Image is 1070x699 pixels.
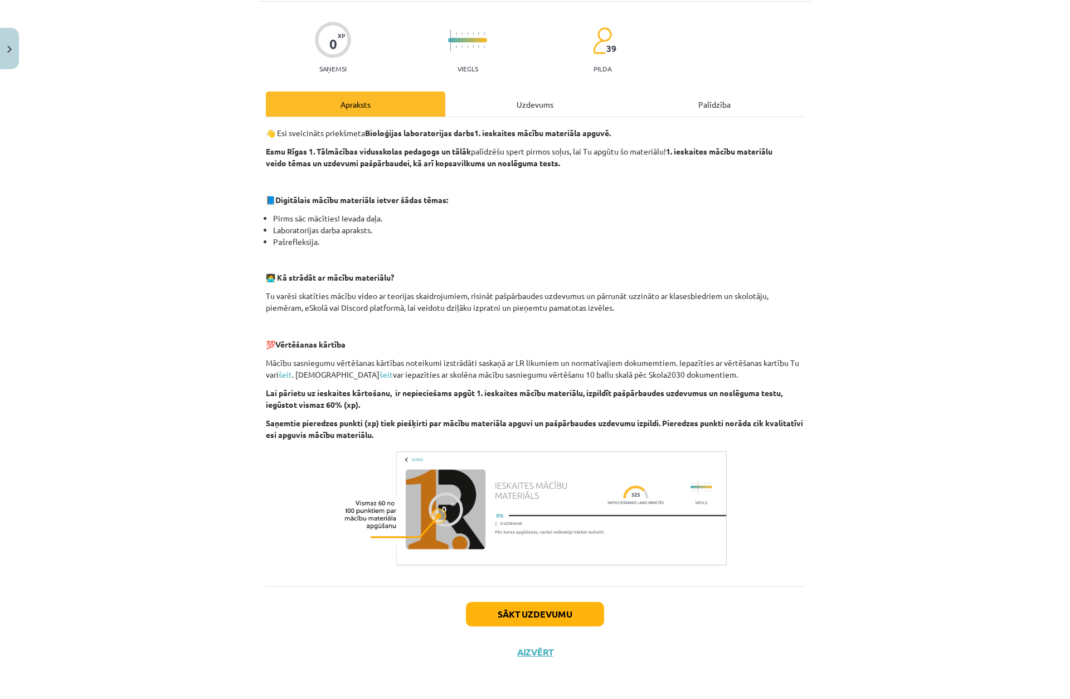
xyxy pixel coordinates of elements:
[478,32,479,35] img: icon-short-line-57e1e144782c952c97e751825c79c345078a6d821885a25fce030b3d8c18986b.svg
[456,32,457,35] img: icon-short-line-57e1e144782c952c97e751825c79c345078a6d821885a25fce030b3d8c18986b.svg
[467,32,468,35] img: icon-short-line-57e1e144782c952c97e751825c79c345078a6d821885a25fce030b3d8c18986b.svg
[484,45,485,48] img: icon-short-line-57e1e144782c952c97e751825c79c345078a6d821885a25fce030b3d8c18986b.svg
[625,91,804,117] div: Palīdzība
[266,146,471,156] strong: Esmu Rīgas 1. Tālmācības vidusskolas pedagogs un tālāk
[266,272,394,282] strong: 🧑‍💻 Kā strādāt ar mācību materiālu?
[275,195,448,205] strong: Digitālais mācību materiāls ietver šādas tēmas:
[445,91,625,117] div: Uzdevums
[266,127,804,139] p: 👋 Esi sveicināts priekšmeta
[266,146,804,169] p: palīdzēšu spert pirmos soļus, lai Tu apgūtu šo materiālu!
[266,194,804,206] p: 📘
[7,46,12,53] img: icon-close-lesson-0947bae3869378f0d4975bcd49f059093ad1ed9edebbc8119c70593378902aed.svg
[478,45,479,48] img: icon-short-line-57e1e144782c952c97e751825c79c345078a6d821885a25fce030b3d8c18986b.svg
[315,65,351,73] p: Saņemsi
[266,91,445,117] div: Apraksts
[338,32,345,38] span: XP
[467,45,468,48] img: icon-short-line-57e1e144782c952c97e751825c79c345078a6d821885a25fce030b3d8c18986b.svg
[266,339,804,350] p: 💯
[461,45,463,48] img: icon-short-line-57e1e144782c952c97e751825c79c345078a6d821885a25fce030b3d8c18986b.svg
[266,357,804,380] p: Mācību sasniegumu vērtēšanas kārtības noteikumi izstrādāti saskaņā ar LR likumiem un normatīvajie...
[466,602,604,626] button: Sākt uzdevumu
[275,339,346,349] strong: Vērtēšanas kārtība
[592,27,612,55] img: students-c634bb4e5e11cddfef0936a35e636f08e4e9abd3cc4e673bd6f9a4125e45ecb1.svg
[461,32,463,35] img: icon-short-line-57e1e144782c952c97e751825c79c345078a6d821885a25fce030b3d8c18986b.svg
[474,128,611,138] strong: 1. ieskaites mācību materiāla apguvē.
[266,290,804,314] p: Tu varēsi skatīties mācību video ar teorijas skaidrojumiem, risināt pašpārbaudes uzdevumus un pār...
[329,36,337,52] div: 0
[456,45,457,48] img: icon-short-line-57e1e144782c952c97e751825c79c345078a6d821885a25fce030b3d8c18986b.svg
[594,65,611,73] p: pilda
[458,65,478,73] p: Viegls
[606,44,616,54] span: 39
[484,32,485,35] img: icon-short-line-57e1e144782c952c97e751825c79c345078a6d821885a25fce030b3d8c18986b.svg
[450,30,451,51] img: icon-long-line-d9ea69661e0d244f92f715978eff75569469978d946b2353a9bb055b3ed8787d.svg
[266,388,782,409] strong: Lai pārietu uz ieskaites kārtošanu, ir nepieciešams apgūt 1. ieskaites mācību materiālu, izpildīt...
[380,369,393,379] a: šeit
[273,224,804,236] li: Laboratorijas darba apraksts.
[273,236,804,248] li: Pašrefleksija.
[365,128,474,138] strong: Bioloģijas laboratorijas darbs
[266,418,803,440] strong: Saņemtie pieredzes punkti (xp) tiek piešķirti par mācību materiāla apguvi un pašpārbaudes uzdevum...
[273,213,804,224] li: Pirms sāc mācīties! Ievada daļa.
[473,45,474,48] img: icon-short-line-57e1e144782c952c97e751825c79c345078a6d821885a25fce030b3d8c18986b.svg
[279,369,292,379] a: šeit
[514,647,556,658] button: Aizvērt
[473,32,474,35] img: icon-short-line-57e1e144782c952c97e751825c79c345078a6d821885a25fce030b3d8c18986b.svg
